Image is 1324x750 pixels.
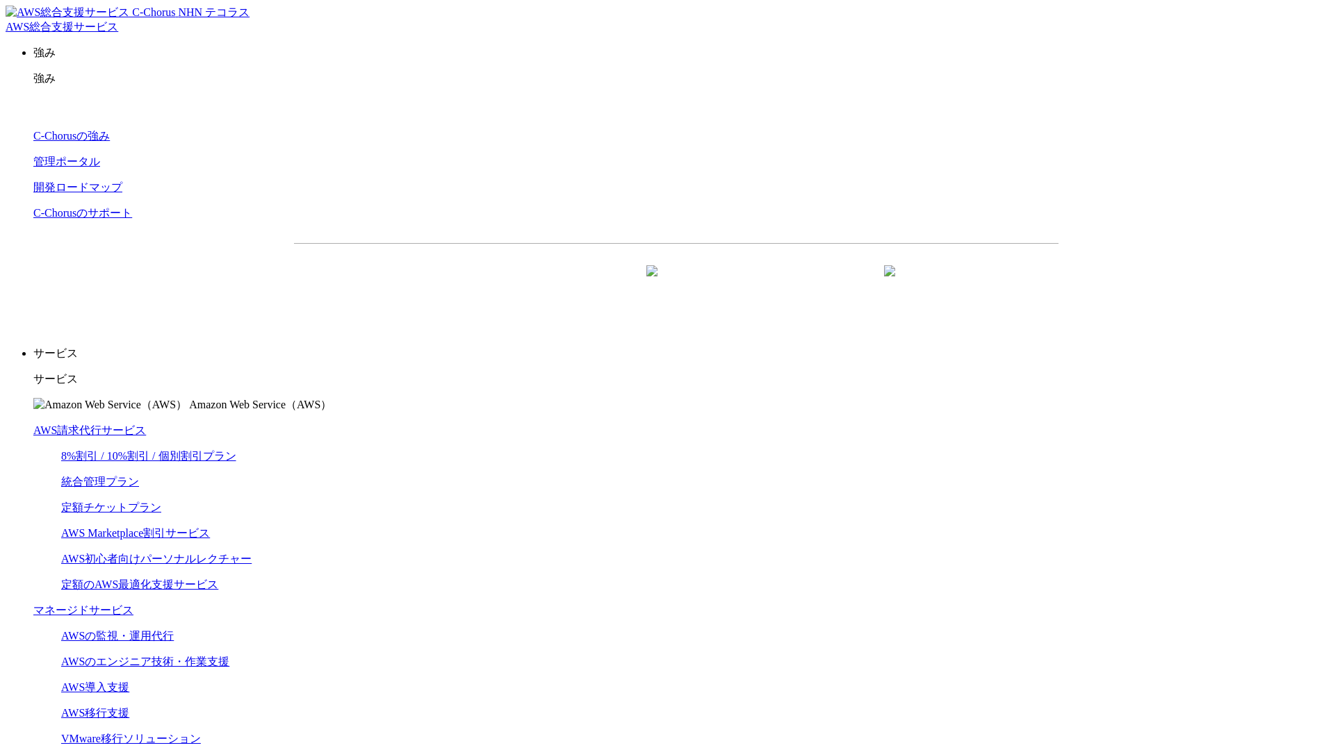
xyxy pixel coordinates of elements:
a: AWS移行支援 [61,707,129,719]
a: AWS初心者向けパーソナルレクチャー [61,553,252,565]
a: 定額のAWS最適化支援サービス [61,578,218,590]
a: 管理ポータル [33,156,100,167]
a: まずは相談する [683,266,907,301]
a: VMware移行ソリューション [61,733,201,744]
img: 矢印 [646,265,657,301]
a: AWSのエンジニア技術・作業支援 [61,656,229,667]
p: サービス [33,372,1318,387]
img: 矢印 [884,265,895,301]
a: C-Chorusの強み [33,130,110,142]
a: マネージドサービス [33,604,133,616]
a: 開発ロードマップ [33,181,122,193]
a: C-Chorusのサポート [33,207,132,219]
a: AWS総合支援サービス C-Chorus NHN テコラスAWS総合支援サービス [6,6,250,33]
p: 強み [33,72,1318,86]
img: Amazon Web Service（AWS） [33,398,187,412]
a: 統合管理プラン [61,476,139,487]
a: AWS請求代行サービス [33,424,146,436]
a: AWSの監視・運用代行 [61,630,174,642]
p: サービス [33,347,1318,361]
a: 資料を請求する [446,266,669,301]
a: 8%割引 / 10%割引 / 個別割引プラン [61,450,236,462]
span: Amazon Web Service（AWS） [189,399,332,410]
a: AWS Marketplace割引サービス [61,527,210,539]
a: AWS導入支援 [61,681,129,693]
img: AWS総合支援サービス C-Chorus [6,6,176,20]
p: 強み [33,46,1318,60]
a: 定額チケットプラン [61,501,161,513]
